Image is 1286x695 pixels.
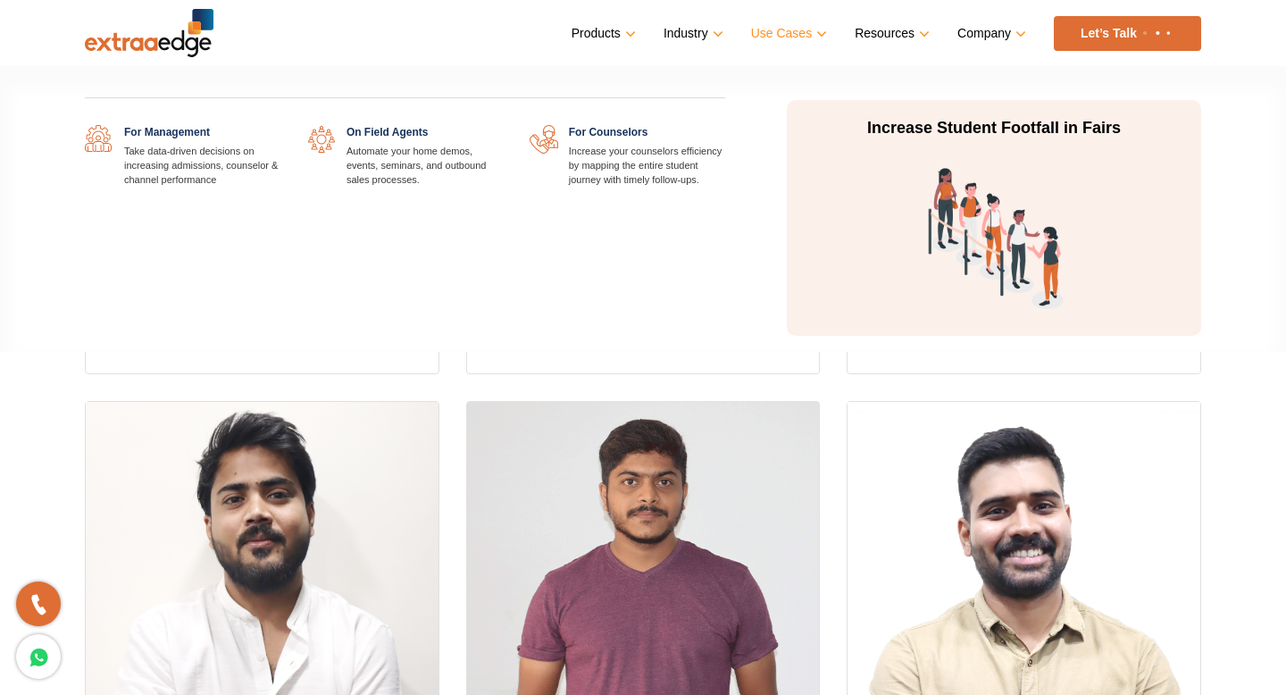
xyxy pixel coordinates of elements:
a: Industry [664,21,720,46]
p: Increase Student Footfall in Fairs [826,118,1162,139]
a: Use Cases [751,21,823,46]
a: Company [957,21,1023,46]
a: Products [572,21,632,46]
a: Resources [855,21,926,46]
a: Let’s Talk [1054,16,1201,51]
